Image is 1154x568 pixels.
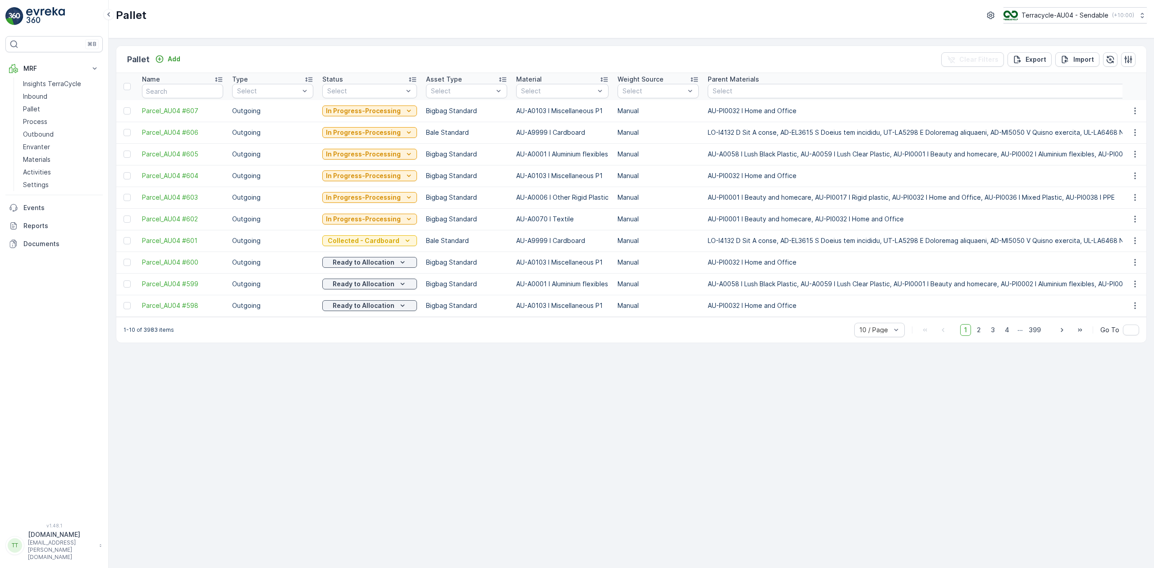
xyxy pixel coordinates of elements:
[326,106,401,115] p: In Progress-Processing
[127,53,150,66] p: Pallet
[613,208,703,230] td: Manual
[326,171,401,180] p: In Progress-Processing
[322,105,417,116] button: In Progress-Processing
[124,151,131,158] div: Toggle Row Selected
[613,100,703,122] td: Manual
[23,92,47,101] p: Inbound
[326,150,401,159] p: In Progress-Processing
[228,252,318,273] td: Outgoing
[613,230,703,252] td: Manual
[228,208,318,230] td: Outgoing
[5,530,103,561] button: TT[DOMAIN_NAME][EMAIL_ADDRESS][PERSON_NAME][DOMAIN_NAME]
[322,149,417,160] button: In Progress-Processing
[124,215,131,223] div: Toggle Row Selected
[1100,325,1119,334] span: Go To
[322,127,417,138] button: In Progress-Processing
[322,192,417,203] button: In Progress-Processing
[23,64,85,73] p: MRF
[228,143,318,165] td: Outgoing
[987,324,999,336] span: 3
[142,258,223,267] a: Parcel_AU04 #600
[19,166,103,179] a: Activities
[960,324,971,336] span: 1
[142,75,160,84] p: Name
[421,295,512,316] td: Bigbag Standard
[613,122,703,143] td: Manual
[87,41,96,48] p: ⌘B
[5,235,103,253] a: Documents
[618,75,664,84] p: Weight Source
[23,105,40,114] p: Pallet
[1021,11,1108,20] p: Terracycle-AU04 - Sendable
[421,122,512,143] td: Bale Standard
[1017,324,1023,336] p: ...
[421,165,512,187] td: Bigbag Standard
[19,115,103,128] a: Process
[142,279,223,289] a: Parcel_AU04 #599
[421,252,512,273] td: Bigbag Standard
[512,165,613,187] td: AU-A0103 I Miscellaneous P1
[142,150,223,159] span: Parcel_AU04 #605
[512,273,613,295] td: AU-A0001 I Aluminium flexibles
[322,300,417,311] button: Ready to Allocation
[1073,55,1094,64] p: Import
[1003,10,1018,20] img: terracycle_logo.png
[237,87,299,96] p: Select
[142,215,223,224] span: Parcel_AU04 #602
[613,187,703,208] td: Manual
[19,128,103,141] a: Outbound
[708,75,759,84] p: Parent Materials
[228,122,318,143] td: Outgoing
[142,193,223,202] a: Parcel_AU04 #603
[421,273,512,295] td: Bigbag Standard
[512,100,613,122] td: AU-A0103 I Miscellaneous P1
[23,221,99,230] p: Reports
[19,103,103,115] a: Pallet
[512,143,613,165] td: AU-A0001 I Aluminium flexibles
[124,237,131,244] div: Toggle Row Selected
[421,187,512,208] td: Bigbag Standard
[142,301,223,310] a: Parcel_AU04 #598
[28,539,95,561] p: [EMAIL_ADDRESS][PERSON_NAME][DOMAIN_NAME]
[124,326,174,334] p: 1-10 of 3983 items
[142,236,223,245] a: Parcel_AU04 #601
[228,273,318,295] td: Outgoing
[512,122,613,143] td: AU-A9999 I Cardboard
[228,165,318,187] td: Outgoing
[521,87,595,96] p: Select
[328,236,399,245] p: Collected - Cardboard
[142,128,223,137] a: Parcel_AU04 #606
[23,79,81,88] p: Insights TerraCycle
[512,295,613,316] td: AU-A0103 I Miscellaneous P1
[333,301,394,310] p: Ready to Allocation
[116,8,147,23] p: Pallet
[228,187,318,208] td: Outgoing
[623,87,685,96] p: Select
[613,252,703,273] td: Manual
[23,180,49,189] p: Settings
[1055,52,1099,67] button: Import
[512,252,613,273] td: AU-A0103 I Miscellaneous P1
[1112,12,1134,19] p: ( +10:00 )
[1001,324,1013,336] span: 4
[142,106,223,115] span: Parcel_AU04 #607
[1026,55,1046,64] p: Export
[322,257,417,268] button: Ready to Allocation
[512,230,613,252] td: AU-A9999 I Cardboard
[426,75,462,84] p: Asset Type
[322,170,417,181] button: In Progress-Processing
[124,302,131,309] div: Toggle Row Selected
[333,258,394,267] p: Ready to Allocation
[326,215,401,224] p: In Progress-Processing
[19,179,103,191] a: Settings
[5,217,103,235] a: Reports
[142,84,223,98] input: Search
[124,129,131,136] div: Toggle Row Selected
[124,172,131,179] div: Toggle Row Selected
